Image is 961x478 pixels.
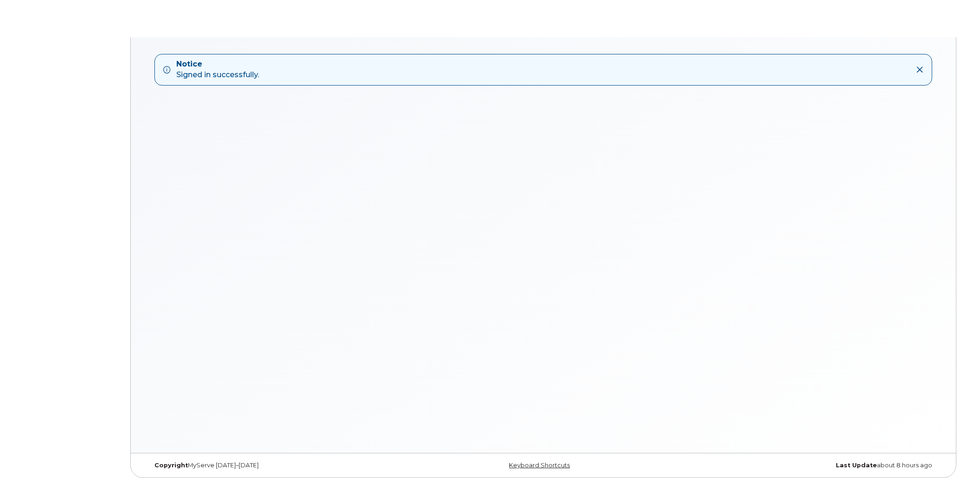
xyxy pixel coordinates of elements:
strong: Notice [176,59,259,70]
strong: Copyright [154,462,188,469]
a: Keyboard Shortcuts [509,462,570,469]
div: MyServe [DATE]–[DATE] [147,462,411,469]
div: about 8 hours ago [675,462,939,469]
strong: Last Update [836,462,877,469]
div: Signed in successfully. [176,59,259,80]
